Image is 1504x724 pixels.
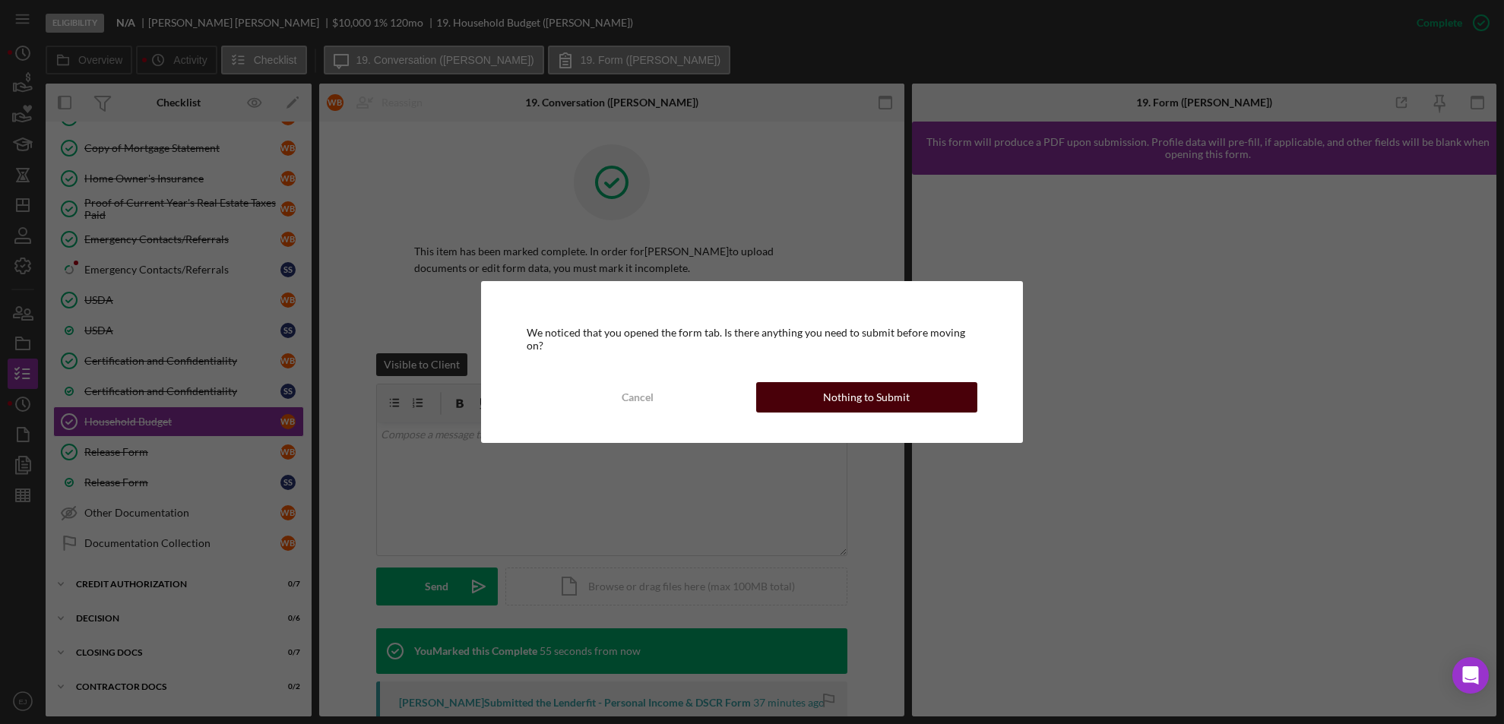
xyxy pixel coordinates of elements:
[756,382,978,413] button: Nothing to Submit
[527,327,978,351] div: We noticed that you opened the form tab. Is there anything you need to submit before moving on?
[622,382,654,413] div: Cancel
[823,382,910,413] div: Nothing to Submit
[1452,657,1489,694] div: Open Intercom Messenger
[527,382,749,413] button: Cancel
